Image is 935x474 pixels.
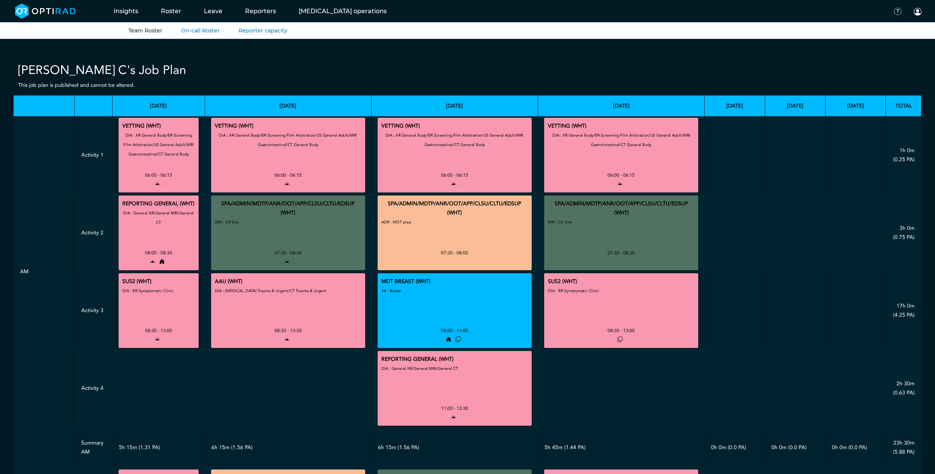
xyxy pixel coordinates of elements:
td: 0h 0m (0.0 PA) [765,427,825,468]
div: 06:00 - 06:15 [441,171,468,180]
small: DIA : XR General Body/BR Screening Film Arbitration/US General Adult/MRI Gastrointestinal/CT Gene... [386,132,523,148]
th: [DATE] [538,95,705,116]
i: open to allocation [283,258,291,265]
th: Total [886,95,921,116]
div: REPORTING GENERAL (WHT) [122,199,194,208]
td: AM [14,116,75,427]
div: VETTING (WHT) [122,122,161,131]
i: working from home [444,336,453,343]
div: 08:30 - 13:00 [608,326,635,335]
td: 2h 30m (0.63 PA) [886,349,921,427]
td: 0h 0m (0.0 PA) [825,427,886,468]
h2: [PERSON_NAME] C's Job Plan [18,63,614,77]
td: Activity 3 [75,272,113,349]
small: SPA : Off Site [215,219,239,225]
small: DIA : General XR/General MRI/General CT [123,210,194,225]
i: open to allocation [153,336,162,343]
small: DIA : XR General Body/BR Screening Film Arbitration/US General Adult/MRI Gastrointestinal/CT Gene... [219,132,357,148]
div: VETTING (WHT) [215,122,253,131]
div: 08:30 - 13:00 [145,326,172,335]
td: 17h 0m (4.25 PA) [886,272,921,349]
small: SPA : On Site [548,219,572,225]
div: VETTING (WHT) [548,122,586,131]
small: DIA : BR Symptomatic Clinic [122,288,173,294]
i: open to allocation [449,180,458,188]
div: 07:30 - 08:00 [441,248,468,257]
a: On-call Roster [181,27,220,34]
i: shadowed in: Other [454,336,462,343]
td: 1h 0m (0.25 PA) [886,116,921,194]
div: REPORTING GENERAL (WHT) [381,355,454,364]
div: 08:00 - 11:00 [441,326,468,335]
div: MDT BREAST (WHT) [381,277,430,286]
td: Summary AM [75,427,113,468]
th: [DATE] [205,95,371,116]
div: SPA/ADMIN/MDTP/ANR/OOT/APP/CLSU/CLTU/EDSUP (WHT) [548,199,694,217]
i: open to allocation [153,180,162,188]
div: SUS2 (WHT) [122,277,151,286]
td: Activity 4 [75,349,113,427]
td: 6h 15m (1.56 PA) [371,427,538,468]
td: 6h 15m (1.56 PA) [205,427,371,468]
td: Activity 1 [75,116,113,194]
i: open to allocation [148,258,157,265]
i: working from home [158,258,166,265]
small: DIA : XR General Body/BR Screening Film Arbitration/US General Adult/MRI Gastrointestinal/CT Gene... [123,132,194,157]
div: 08:30 - 13:30 [275,326,302,335]
div: SPA/ADMIN/MDTP/ANR/OOT/APP/CLSU/CLTU/EDSUP (WHT) [215,199,361,217]
div: 06:00 - 06:15 [145,171,172,180]
td: 0h 0m (0.0 PA) [705,427,765,468]
td: 23h 30m (5.88 PA) [886,427,921,468]
th: [DATE] [113,95,205,116]
th: [DATE] [371,95,538,116]
div: 07:30 - 08:30 [275,248,302,257]
i: open to allocation [616,180,624,188]
i: open to allocation [449,414,458,421]
small: IIA : Breast [381,288,401,294]
div: 07:30 - 08:30 [608,248,635,257]
small: ADR : MDT prep [381,219,411,225]
td: 3h 0m (0.75 PA) [886,194,921,272]
small: DIA : General XR/General MRI/General CT [381,366,458,371]
div: 06:00 - 06:15 [275,171,302,180]
small: DIA : [MEDICAL_DATA] Trauma & Urgent/CT Trauma & Urgent [215,288,326,294]
div: VETTING (WHT) [381,122,420,131]
i: open to allocation [283,336,291,343]
small: This job plan is published and cannot be altered. [18,82,135,89]
div: 06:00 - 06:15 [608,171,635,180]
small: DIA : BR Symptomatic Clinic [548,288,599,294]
td: 5h 45m (1.44 PA) [538,427,705,468]
i: open to allocation [283,180,291,188]
td: 5h 15m (1.31 PA) [113,427,205,468]
div: 08:00 - 08:30 [145,248,172,257]
div: 11:00 - 13:30 [441,404,468,413]
a: Reporter capacity [239,27,287,34]
div: SUS2 (WHT) [548,277,577,286]
small: DIA : XR General Body/BR Screening Film Arbitration/US General Adult/MRI Gastrointestinal/CT Gene... [552,132,690,148]
div: SPA/ADMIN/MDTP/ANR/OOT/APP/CLSU/CLTU/EDSUP (WHT) [381,199,528,217]
div: AAU (WHT) [215,277,242,286]
th: [DATE] [825,95,886,116]
td: Activity 2 [75,194,113,272]
img: brand-opti-rad-logos-blue-and-white-d2f68631ba2948856bd03f2d395fb146ddc8fb01b4b6e9315ea85fa773367... [15,3,76,19]
th: [DATE] [765,95,825,116]
a: Team Roster [128,27,162,34]
i: shadowed in: AAU FILLER [616,336,624,343]
th: [DATE] [705,95,765,116]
